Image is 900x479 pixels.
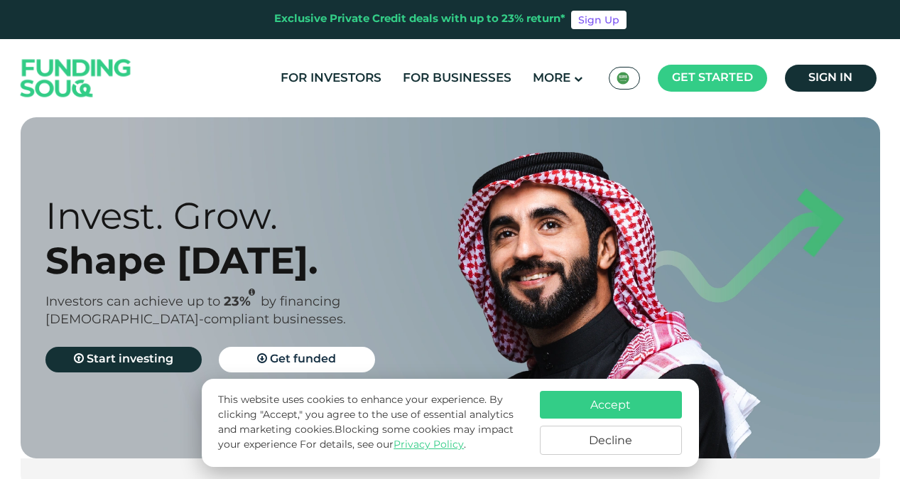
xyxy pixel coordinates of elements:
span: Get started [672,72,753,83]
a: Start investing [45,347,202,372]
a: Sign in [785,65,877,92]
span: Get funded [270,354,336,365]
div: Shape [DATE]. [45,238,475,283]
a: For Investors [277,67,385,90]
span: Start investing [87,354,173,365]
div: Exclusive Private Credit deals with up to 23% return* [274,11,565,28]
img: Logo [6,43,146,114]
span: For details, see our . [300,440,466,450]
span: Investors can achieve up to [45,296,220,308]
i: 23% IRR (expected) ~ 15% Net yield (expected) [249,289,255,296]
span: 23% [224,296,261,308]
span: Sign in [808,72,852,83]
button: Accept [540,391,682,419]
button: Decline [540,426,682,455]
a: For Businesses [399,67,515,90]
span: by financing [DEMOGRAPHIC_DATA]-compliant businesses. [45,296,346,326]
p: This website uses cookies to enhance your experience. By clicking "Accept," you agree to the use ... [218,393,525,453]
a: Sign Up [571,11,627,29]
a: Privacy Policy [394,440,464,450]
img: SA Flag [617,72,629,85]
a: Get funded [219,347,375,372]
div: Invest. Grow. [45,193,475,238]
span: Blocking some cookies may impact your experience [218,425,514,450]
span: More [533,72,570,85]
